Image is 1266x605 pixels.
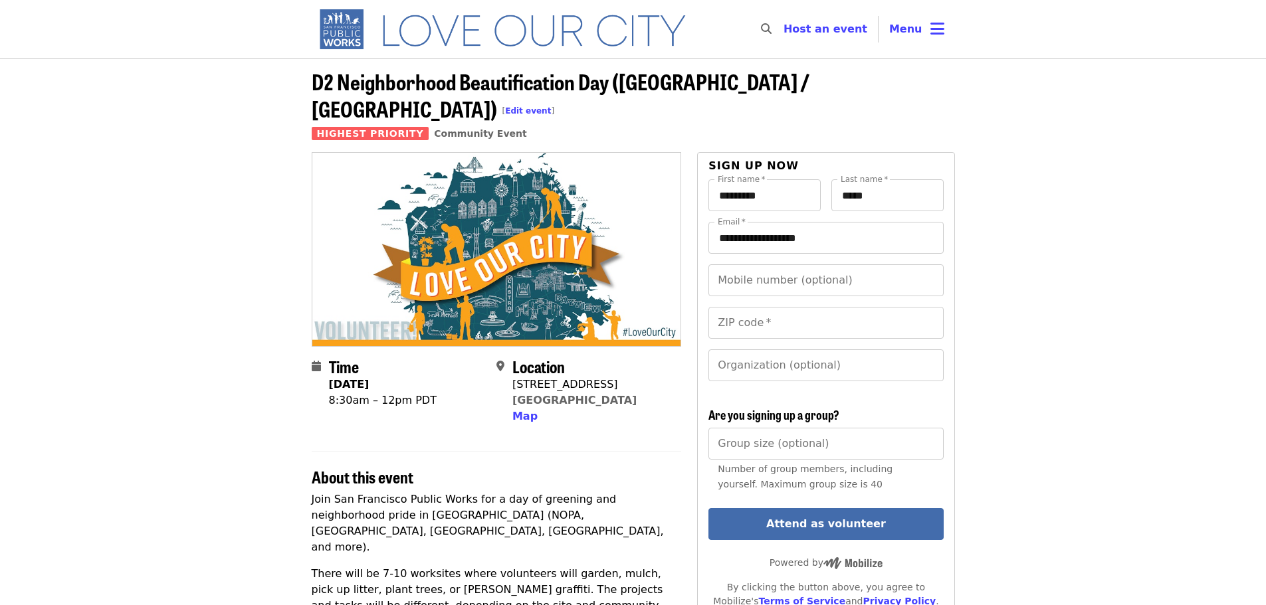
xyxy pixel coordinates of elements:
i: map-marker-alt icon [496,360,504,373]
input: [object Object] [708,428,943,460]
input: Search [780,13,790,45]
label: Email [718,218,746,226]
a: Community Event [434,128,526,139]
img: SF Public Works - Home [312,8,706,50]
img: D2 Neighborhood Beautification Day (Russian Hill / Fillmore) organized by SF Public Works [312,153,681,345]
input: Mobile number (optional) [708,264,943,296]
i: bars icon [930,19,944,39]
span: D2 Neighborhood Beautification Day ([GEOGRAPHIC_DATA] / [GEOGRAPHIC_DATA]) [312,66,809,124]
span: Powered by [770,557,883,568]
span: Highest Priority [312,127,429,140]
input: Last name [831,179,944,211]
span: Sign up now [708,159,799,172]
button: Map [512,408,538,424]
a: Host an event [784,23,867,35]
div: [STREET_ADDRESS] [512,377,637,392]
span: [ ] [502,106,555,116]
input: Email [708,222,943,254]
button: Toggle account menu [879,13,955,45]
i: search icon [761,23,772,35]
label: Last name [841,175,888,183]
span: Location [512,355,565,378]
span: Are you signing up a group? [708,406,839,423]
a: Edit event [505,106,551,116]
a: [GEOGRAPHIC_DATA] [512,394,637,406]
div: 8:30am – 12pm PDT [329,392,437,408]
p: Join San Francisco Public Works for a day of greening and neighborhood pride in [GEOGRAPHIC_DATA]... [312,491,682,555]
input: ZIP code [708,307,943,339]
span: About this event [312,465,413,488]
strong: [DATE] [329,378,369,390]
img: Powered by Mobilize [823,557,883,569]
label: First name [718,175,766,183]
span: Menu [889,23,922,35]
span: Map [512,410,538,422]
span: Number of group members, including yourself. Maximum group size is 40 [718,464,893,489]
input: First name [708,179,821,211]
input: Organization (optional) [708,349,943,381]
button: Attend as volunteer [708,508,943,540]
span: Time [329,355,359,378]
i: calendar icon [312,360,321,373]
